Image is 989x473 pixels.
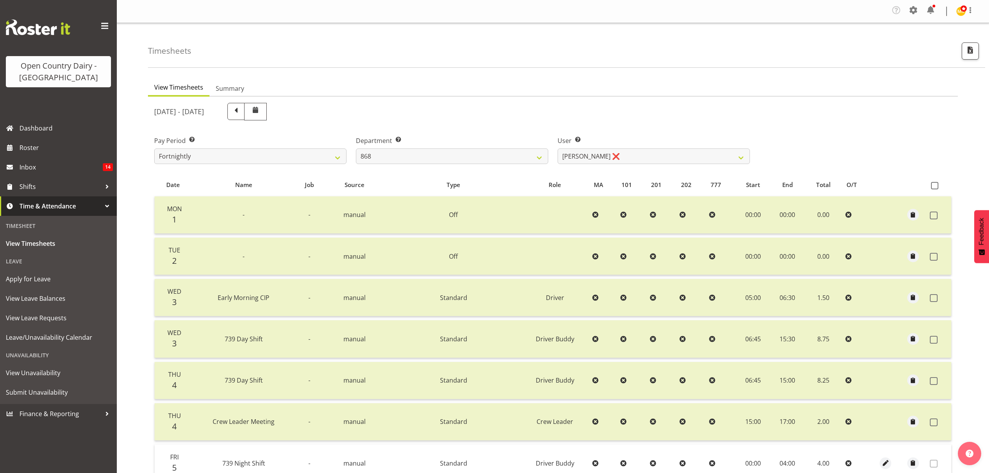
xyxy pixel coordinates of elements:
span: - [308,252,310,261]
td: 0.00 [804,238,842,275]
span: manual [343,335,366,343]
td: 06:30 [771,279,804,316]
span: manual [343,376,366,385]
span: - [243,252,245,261]
td: Standard [386,320,521,358]
a: Leave/Unavailability Calendar [2,328,115,347]
span: View Timesheets [6,238,111,249]
h4: Timesheets [148,46,191,55]
span: - [308,335,310,343]
span: 3 [172,338,177,349]
td: 00:00 [736,238,771,275]
span: 739 Day Shift [225,335,263,343]
span: Driver Buddy [536,376,574,385]
img: Rosterit website logo [6,19,70,35]
span: View Leave Balances [6,293,111,304]
div: Unavailability [2,347,115,363]
span: 4 [172,421,177,432]
span: Thu [168,370,181,379]
td: Off [386,196,521,234]
div: End [775,180,800,189]
div: 101 [621,180,642,189]
td: 15:00 [736,403,771,441]
td: 1.50 [804,279,842,316]
div: 202 [681,180,702,189]
span: - [308,293,310,302]
span: manual [343,210,366,219]
span: Apply for Leave [6,273,111,285]
h5: [DATE] - [DATE] [154,107,204,116]
span: Roster [19,142,113,154]
span: Tue [169,246,180,254]
span: Wed [167,287,181,296]
td: Off [386,238,521,275]
a: View Leave Balances [2,289,115,308]
div: 201 [651,180,672,189]
div: Timesheet [2,218,115,234]
span: View Unavailability [6,367,111,379]
span: manual [343,459,366,468]
td: 05:00 [736,279,771,316]
span: - [308,417,310,426]
span: Driver Buddy [536,335,574,343]
span: Shifts [19,181,101,192]
td: 8.75 [804,320,842,358]
span: Driver [546,293,564,302]
td: Standard [386,362,521,399]
td: Standard [386,403,521,441]
span: 739 Day Shift [225,376,263,385]
div: Start [740,180,766,189]
div: Leave [2,253,115,269]
td: 2.00 [804,403,842,441]
span: - [308,210,310,219]
a: Apply for Leave [2,269,115,289]
span: manual [343,293,366,302]
label: User [558,136,750,145]
label: Pay Period [154,136,347,145]
div: Role [525,180,585,189]
td: 00:00 [736,196,771,234]
span: Early Morning CIP [218,293,269,302]
span: - [308,459,310,468]
td: 15:00 [771,362,804,399]
div: Name [196,180,291,189]
span: Fri [170,453,179,461]
td: 00:00 [771,238,804,275]
span: Submit Unavailability [6,387,111,398]
div: Type [391,180,516,189]
span: Mon [167,205,182,213]
span: View Timesheets [154,83,203,92]
span: View Leave Requests [6,312,111,324]
span: Time & Attendance [19,200,101,212]
td: 06:45 [736,362,771,399]
span: - [308,376,310,385]
span: 14 [103,163,113,171]
div: Total [808,180,838,189]
label: Department [356,136,548,145]
div: 777 [711,180,731,189]
span: Dashboard [19,122,113,134]
span: Thu [168,411,181,420]
span: Finance & Reporting [19,408,101,420]
span: manual [343,417,366,426]
div: Source [327,180,382,189]
button: Feedback - Show survey [974,210,989,263]
a: Submit Unavailability [2,383,115,402]
span: Wed [167,328,181,337]
img: milk-reception-awarua7542.jpg [956,7,966,16]
td: Standard [386,279,521,316]
a: View Timesheets [2,234,115,253]
span: 739 Night Shift [222,459,265,468]
div: MA [594,180,613,189]
span: Driver Buddy [536,459,574,468]
td: 06:45 [736,320,771,358]
span: 1 [172,214,177,225]
button: Export CSV [962,42,979,60]
span: Summary [216,84,244,93]
a: View Unavailability [2,363,115,383]
div: Open Country Dairy - [GEOGRAPHIC_DATA] [14,60,103,83]
div: Date [159,180,187,189]
td: 8.25 [804,362,842,399]
span: 3 [172,297,177,307]
span: 2 [172,255,177,266]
